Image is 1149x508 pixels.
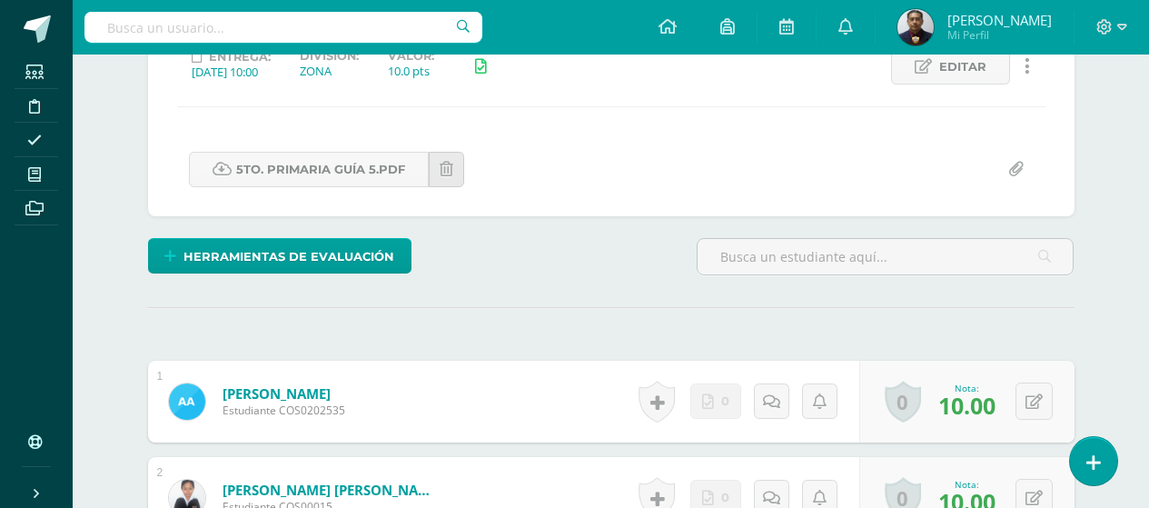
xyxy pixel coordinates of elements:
span: Estudiante COS0202535 [223,403,345,418]
input: Busca un usuario... [84,12,482,43]
span: 0 [721,384,729,418]
span: Mi Perfil [947,27,1052,43]
img: 84333bef90b1bcd8766f338647b91d61.png [169,383,205,420]
div: 10.0 pts [388,63,434,79]
a: 5to. Primaria Guía 5.pdf [189,152,429,187]
a: Herramientas de evaluación [148,238,411,274]
div: Nota: [938,478,995,491]
a: [PERSON_NAME] [PERSON_NAME] [223,481,441,499]
div: ZONA [300,63,359,79]
img: d8a63182bdadade96a63bd9240c6e241.png [897,9,934,45]
a: [PERSON_NAME] [223,384,345,403]
span: Editar [939,50,986,84]
div: [DATE] 10:00 [192,64,271,80]
span: Herramientas de evaluación [183,240,394,274]
span: [PERSON_NAME] [947,11,1052,29]
span: Entrega: [209,50,271,64]
div: Nota: [938,382,995,394]
a: 0 [885,381,921,423]
span: 10.00 [938,390,995,421]
label: Valor: [388,49,434,63]
label: División: [300,49,359,63]
input: Busca un estudiante aquí... [698,239,1074,274]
